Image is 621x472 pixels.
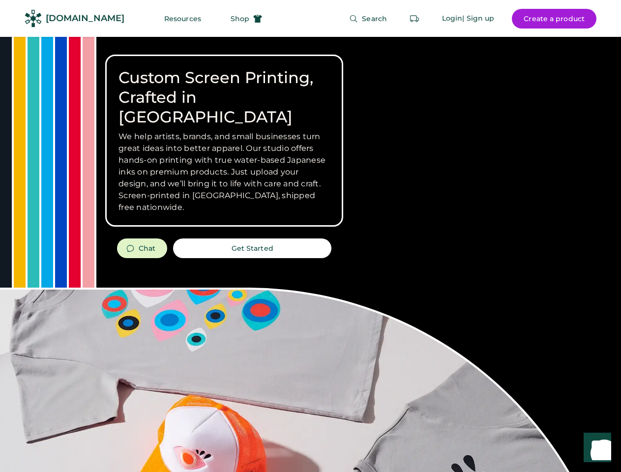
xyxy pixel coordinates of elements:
h1: Custom Screen Printing, Crafted in [GEOGRAPHIC_DATA] [118,68,330,127]
button: Create a product [512,9,596,29]
iframe: Front Chat [574,428,617,470]
div: Login [442,14,463,24]
span: Search [362,15,387,22]
h3: We help artists, brands, and small businesses turn great ideas into better apparel. Our studio of... [118,131,330,213]
button: Search [337,9,399,29]
div: | Sign up [462,14,494,24]
span: Shop [231,15,249,22]
img: Rendered Logo - Screens [25,10,42,27]
div: [DOMAIN_NAME] [46,12,124,25]
button: Retrieve an order [405,9,424,29]
button: Resources [152,9,213,29]
button: Get Started [173,238,331,258]
button: Shop [219,9,274,29]
button: Chat [117,238,167,258]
